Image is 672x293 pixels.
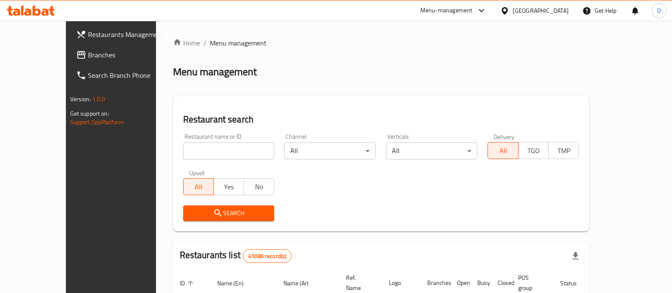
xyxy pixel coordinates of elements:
[217,278,255,288] span: Name (En)
[183,113,579,126] h2: Restaurant search
[217,181,241,193] span: Yes
[213,178,244,195] button: Yes
[88,50,171,60] span: Branches
[284,142,376,159] div: All
[70,94,91,105] span: Version:
[488,142,518,159] button: All
[173,38,590,48] nav: breadcrumb
[243,249,292,263] div: Total records count
[187,181,210,193] span: All
[552,145,576,157] span: TMP
[204,38,207,48] li: /
[493,134,515,139] label: Delivery
[70,117,124,128] a: Support.OpsPlatform
[180,278,196,288] span: ID
[657,6,661,15] span: D
[183,205,275,221] button: Search
[189,170,205,176] label: Upsell
[92,94,105,105] span: 1.0.0
[88,70,171,80] span: Search Branch Phone
[69,65,178,85] a: Search Branch Phone
[70,108,109,119] span: Get support on:
[518,273,543,293] span: POS group
[183,142,275,159] input: Search for restaurant name or ID..
[491,145,515,157] span: All
[420,6,473,16] div: Menu-management
[386,142,477,159] div: All
[69,45,178,65] a: Branches
[346,273,372,293] span: Ref. Name
[522,145,545,157] span: TGO
[565,246,586,266] div: Export file
[88,29,171,40] span: Restaurants Management
[243,252,291,260] span: 41086 record(s)
[560,278,588,288] span: Status
[247,181,271,193] span: No
[284,278,320,288] span: Name (Ar)
[548,142,579,159] button: TMP
[180,249,292,263] h2: Restaurants list
[210,38,267,48] span: Menu management
[173,65,257,79] h2: Menu management
[518,142,549,159] button: TGO
[244,178,274,195] button: No
[69,24,178,45] a: Restaurants Management
[173,38,200,48] a: Home
[183,178,214,195] button: All
[190,208,268,219] span: Search
[513,6,569,15] div: [GEOGRAPHIC_DATA]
